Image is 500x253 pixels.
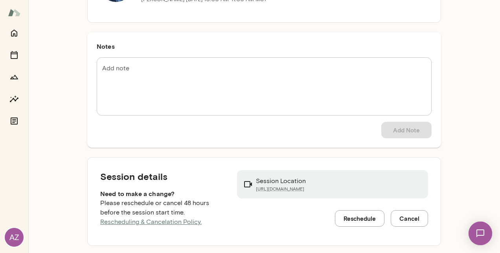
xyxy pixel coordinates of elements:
[100,198,224,227] p: Please reschedule or cancel 48 hours before the session start time.
[335,210,384,227] button: Reschedule
[6,69,22,85] button: Growth Plan
[6,25,22,41] button: Home
[100,189,224,198] h6: Need to make a change?
[100,170,224,183] h5: Session details
[100,218,202,225] a: Rescheduling & Cancelation Policy.
[6,91,22,107] button: Insights
[256,186,306,192] a: [URL][DOMAIN_NAME]
[5,228,24,247] div: AZ
[97,42,432,51] h6: Notes
[6,113,22,129] button: Documents
[6,47,22,63] button: Sessions
[256,176,306,186] p: Session Location
[8,5,20,20] img: Mento
[391,210,428,227] button: Cancel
